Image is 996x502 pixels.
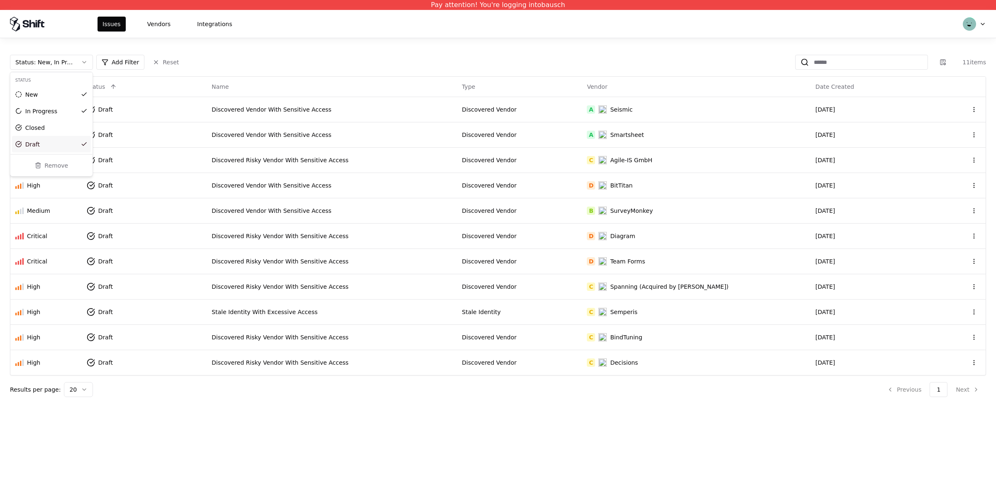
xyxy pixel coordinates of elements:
div: Closed [25,124,45,132]
div: In Progress [25,107,57,115]
span: Status [15,78,31,83]
div: New [25,90,38,99]
div: Suggestions [10,72,93,155]
button: Remove [14,158,89,173]
div: Draft [25,140,40,149]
